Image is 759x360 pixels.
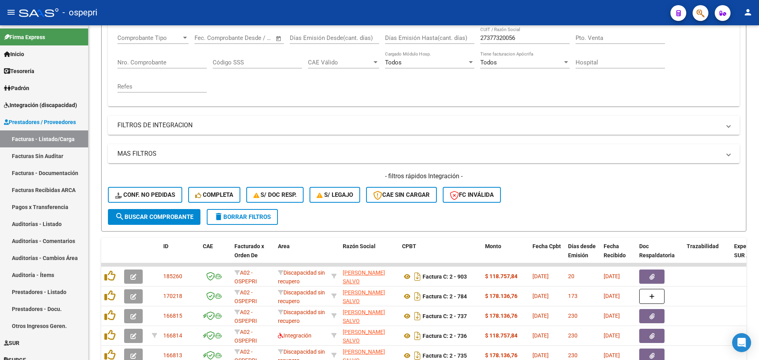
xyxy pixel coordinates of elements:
span: - ospepri [62,4,97,21]
span: Discapacidad sin recupero [278,309,325,324]
span: Razón Social [343,243,376,249]
div: Open Intercom Messenger [732,333,751,352]
span: Integración [278,332,312,339]
span: Días desde Emisión [568,243,596,258]
span: Monto [485,243,501,249]
span: 230 [568,352,578,358]
span: 166813 [163,352,182,358]
mat-icon: person [743,8,753,17]
span: 166814 [163,332,182,339]
strong: $ 118.757,84 [485,273,517,279]
span: [DATE] [604,313,620,319]
span: Discapacidad sin recupero [278,270,325,285]
span: Doc Respaldatoria [639,243,675,258]
span: 230 [568,313,578,319]
span: Fecha Cpbt [532,243,561,249]
span: Borrar Filtros [214,213,271,221]
button: Buscar Comprobante [108,209,200,225]
datatable-header-cell: CAE [200,238,231,273]
span: Facturado x Orden De [234,243,264,258]
span: [PERSON_NAME] SALVO [PERSON_NAME] [343,289,385,314]
button: Borrar Filtros [207,209,278,225]
mat-expansion-panel-header: MAS FILTROS [108,144,740,163]
datatable-header-cell: Trazabilidad [683,238,731,273]
div: 27377320056 [343,268,396,285]
i: Descargar documento [412,310,423,322]
mat-icon: search [115,212,125,221]
h4: - filtros rápidos Integración - [108,172,740,181]
span: A02 - OSPEPRI [234,270,257,285]
span: Comprobante Tipo [117,34,181,41]
span: [DATE] [532,273,549,279]
span: [DATE] [532,293,549,299]
span: [DATE] [604,293,620,299]
datatable-header-cell: Monto [482,238,529,273]
strong: Factura C: 2 - 735 [423,352,467,359]
span: 166815 [163,313,182,319]
span: Todos [385,59,402,66]
span: SUR [4,339,19,347]
span: Completa [195,191,233,198]
span: FC Inválida [450,191,494,198]
span: [DATE] [532,352,549,358]
strong: $ 178.136,76 [485,293,517,299]
button: Completa [188,187,240,203]
datatable-header-cell: Razón Social [340,238,399,273]
datatable-header-cell: Días desde Emisión [565,238,600,273]
span: Firma Express [4,33,45,41]
span: [PERSON_NAME] SALVO [PERSON_NAME] [343,309,385,334]
mat-icon: menu [6,8,16,17]
button: CAE SIN CARGAR [366,187,437,203]
span: A02 - OSPEPRI [234,329,257,344]
button: Open calendar [274,34,283,43]
span: [DATE] [532,313,549,319]
strong: $ 178.136,76 [485,352,517,358]
span: ID [163,243,168,249]
span: S/ legajo [317,191,353,198]
datatable-header-cell: CPBT [399,238,482,273]
button: S/ legajo [310,187,360,203]
datatable-header-cell: ID [160,238,200,273]
datatable-header-cell: Doc Respaldatoria [636,238,683,273]
span: S/ Doc Resp. [253,191,297,198]
div: 27377320056 [343,288,396,305]
strong: $ 178.136,76 [485,313,517,319]
datatable-header-cell: Fecha Cpbt [529,238,565,273]
span: 185260 [163,273,182,279]
strong: Factura C: 2 - 903 [423,273,467,280]
mat-panel-title: FILTROS DE INTEGRACION [117,121,721,130]
strong: $ 118.757,84 [485,332,517,339]
span: [DATE] [604,332,620,339]
button: FC Inválida [443,187,501,203]
span: 173 [568,293,578,299]
input: Fecha inicio [194,34,227,41]
span: 20 [568,273,574,279]
datatable-header-cell: Fecha Recibido [600,238,636,273]
span: A02 - OSPEPRI [234,289,257,305]
i: Descargar documento [412,270,423,283]
span: Buscar Comprobante [115,213,193,221]
datatable-header-cell: Facturado x Orden De [231,238,275,273]
span: Trazabilidad [687,243,719,249]
span: CAE [203,243,213,249]
span: Inicio [4,50,24,58]
span: [PERSON_NAME] SALVO [PERSON_NAME] [343,329,385,353]
span: A02 - OSPEPRI [234,309,257,324]
button: S/ Doc Resp. [246,187,304,203]
span: Discapacidad sin recupero [278,289,325,305]
span: Conf. no pedidas [115,191,175,198]
i: Descargar documento [412,330,423,342]
span: Padrón [4,84,29,92]
strong: Factura C: 2 - 737 [423,313,467,319]
span: [PERSON_NAME] SALVO [PERSON_NAME] [343,270,385,294]
button: Conf. no pedidas [108,187,182,203]
span: CAE Válido [308,59,372,66]
input: Fecha fin [234,34,272,41]
div: 27377320056 [343,308,396,324]
span: Fecha Recibido [604,243,626,258]
span: 170218 [163,293,182,299]
span: Integración (discapacidad) [4,101,77,109]
mat-icon: delete [214,212,223,221]
div: 27377320056 [343,328,396,344]
datatable-header-cell: Area [275,238,328,273]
